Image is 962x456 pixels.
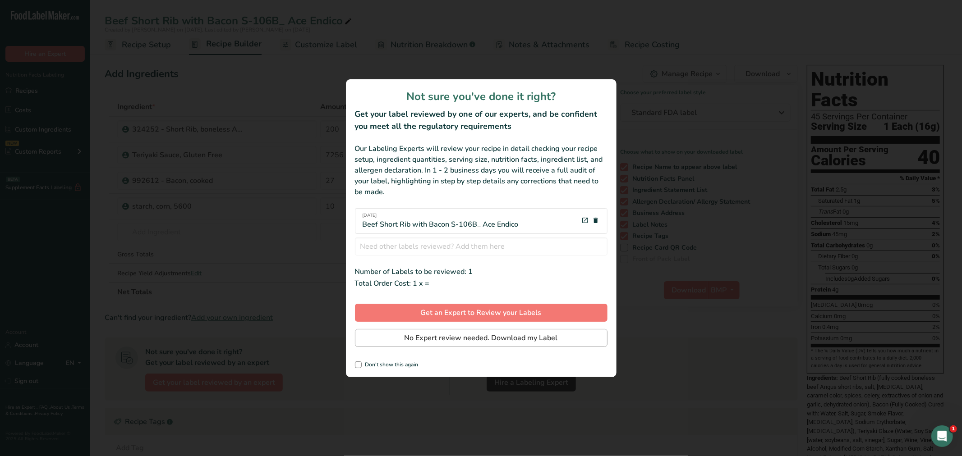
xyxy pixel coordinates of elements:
[363,212,519,230] div: Beef Short Rib with Bacon S-106B_ Ace Endico
[362,361,419,368] span: Don't show this again
[355,277,608,289] div: Total Order Cost: 1 x =
[355,143,608,197] div: Our Labeling Experts will review your recipe in detail checking your recipe setup, ingredient qua...
[405,333,558,343] span: No Expert review needed. Download my Label
[355,329,608,347] button: No Expert review needed. Download my Label
[421,307,542,318] span: Get an Expert to Review your Labels
[950,425,957,433] span: 1
[931,425,953,447] iframe: Intercom live chat
[363,212,519,219] span: [DATE]
[355,304,608,322] button: Get an Expert to Review your Labels
[355,108,608,132] h2: Get your label reviewed by one of our experts, and be confident you meet all the regulatory requi...
[355,237,608,255] input: Need other labels reviewed? Add them here
[355,266,608,277] div: Number of Labels to be reviewed: 1
[355,88,608,105] h1: Not sure you've done it right?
